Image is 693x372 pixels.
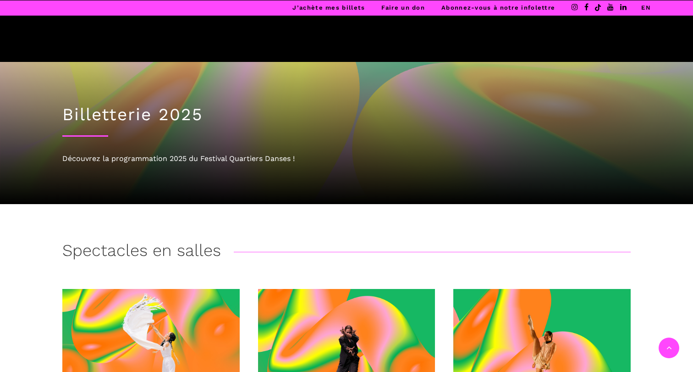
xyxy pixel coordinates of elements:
[62,105,631,125] h1: Billetterie 2025
[62,241,221,264] h3: Spectacles en salles
[641,4,651,11] a: EN
[62,153,631,165] div: Découvrez la programmation 2025 du Festival Quartiers Danses !
[381,4,425,11] a: Faire un don
[441,4,555,11] a: Abonnez-vous à notre infolettre
[292,4,365,11] a: J’achète mes billets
